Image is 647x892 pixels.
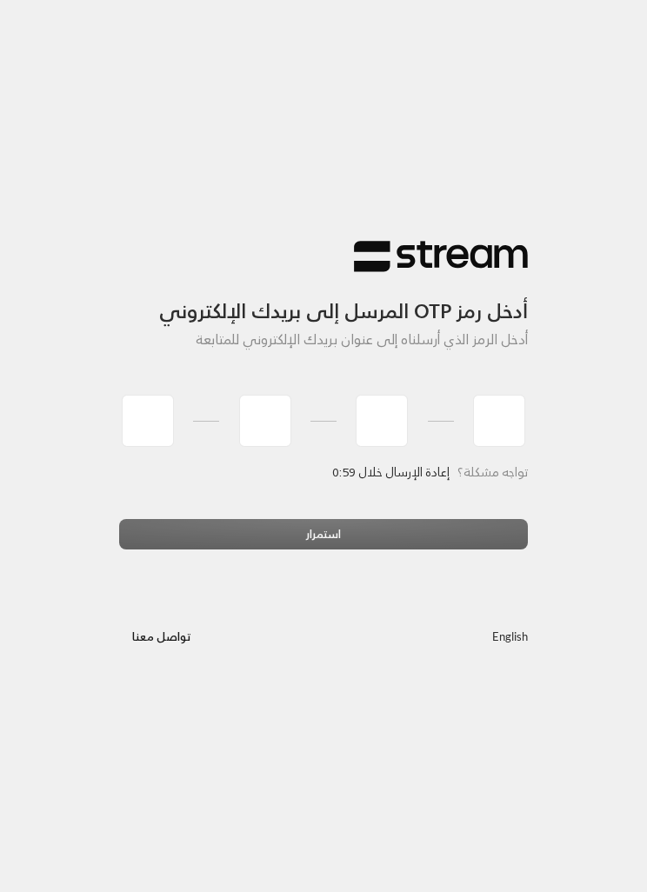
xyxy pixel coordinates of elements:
[333,461,450,483] span: إعادة الإرسال خلال 0:59
[119,622,204,653] button: تواصل معنا
[119,627,204,647] a: تواصل معنا
[354,240,528,274] img: Stream Logo
[457,461,528,483] span: تواجه مشكلة؟
[119,273,528,323] h3: أدخل رمز OTP المرسل إلى بريدك الإلكتروني
[119,331,528,348] h5: أدخل الرمز الذي أرسلناه إلى عنوان بريدك الإلكتروني للمتابعة
[492,622,528,653] a: English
